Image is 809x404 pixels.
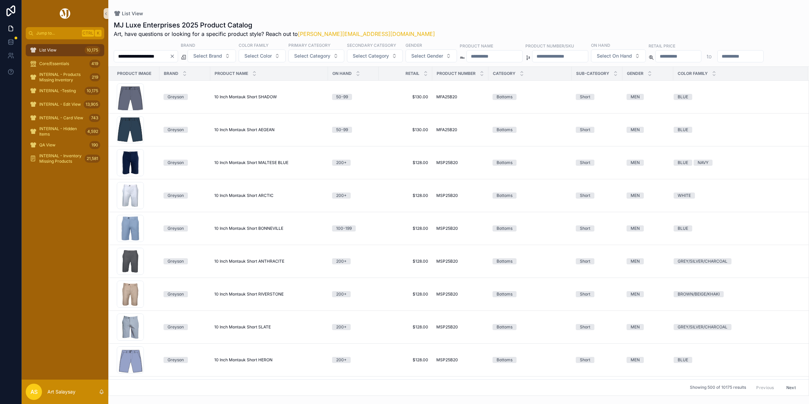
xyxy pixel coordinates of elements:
[436,94,457,100] span: MFA25B20
[383,259,428,264] a: $128.00
[631,160,640,166] div: MEN
[214,259,324,264] a: 10 Inch Montauk Short ANTHRACITE
[114,10,143,17] a: List View
[26,125,104,138] a: INTERNAL - Hidden Items4,592
[383,160,428,165] a: $128.00
[193,53,222,59] span: Select Brand
[580,193,590,199] div: Short
[690,385,746,390] span: Showing 500 of 10175 results
[383,127,428,133] span: $130.00
[649,43,675,49] label: Retail Price
[383,357,428,363] a: $128.00
[406,49,457,62] button: Select Button
[437,71,476,76] span: Product Number
[214,193,274,198] span: 10 Inch Montauk Short ARCTIC
[383,324,428,330] a: $128.00
[168,258,184,264] div: Greyson
[214,291,284,297] span: 10 Inch Montauk Short RIVERSTONE
[336,324,347,330] div: 200+
[26,98,104,110] a: INTERNAL - Edit View13,905
[214,94,277,100] span: 10 Inch Montauk Short SHADOW
[164,71,178,76] span: Brand
[26,71,104,83] a: INTERNAL - Products Missing Inventory219
[336,160,347,166] div: 200+
[168,291,184,297] div: Greyson
[497,225,512,231] div: Bottoms
[214,226,324,231] a: 10 Inch Montauk Short BONNEVILLE
[576,225,618,231] a: Short
[336,357,347,363] div: 200+
[332,94,375,100] a: 50-99
[576,94,618,100] a: Short
[163,160,206,166] a: Greyson
[627,291,669,297] a: MEN
[497,160,512,166] div: Bottoms
[168,160,184,166] div: Greyson
[707,52,712,60] p: to
[163,291,206,297] a: Greyson
[168,324,184,330] div: Greyson
[336,225,352,231] div: 100-199
[26,27,104,39] button: Jump to...CtrlK
[26,153,104,165] a: INTERNAL - Inventory Missing Products21,581
[85,46,100,54] div: 10,175
[580,357,590,363] div: Short
[117,71,151,76] span: Product Image
[336,258,347,264] div: 200+
[580,258,590,264] div: Short
[436,226,458,231] span: MSP25B20
[288,42,330,48] label: Primary Category
[674,357,800,363] a: BLUE
[674,291,800,297] a: BROWN/BEIGE/KHAKI
[631,225,640,231] div: MEN
[89,141,100,149] div: 190
[332,225,375,231] a: 100-199
[26,139,104,151] a: QA View190
[239,42,268,48] label: Color Family
[678,357,688,363] div: BLUE
[170,54,178,59] button: Clear
[678,71,708,76] span: Color Family
[580,225,590,231] div: Short
[336,291,347,297] div: 200+
[188,49,236,62] button: Select Button
[114,30,435,38] span: Art, have questions or looking for a specific product style? Reach out to
[411,53,443,59] span: Select Gender
[26,44,104,56] a: List View10,175
[85,127,100,136] div: 4,592
[627,94,669,100] a: MEN
[214,94,324,100] a: 10 Inch Montauk Short SHADOW
[39,47,57,53] span: List View
[89,114,100,122] div: 743
[22,39,108,174] div: scrollable content
[497,357,512,363] div: Bottoms
[674,225,800,231] a: BLUE
[497,127,512,133] div: Bottoms
[39,102,81,107] span: INTERNAL - Edit View
[163,324,206,330] a: Greyson
[59,8,71,19] img: App logo
[576,71,609,76] span: Sub-Category
[576,324,618,330] a: Short
[332,258,375,264] a: 200+
[631,94,640,100] div: MEN
[631,193,640,199] div: MEN
[39,126,83,137] span: INTERNAL - Hidden Items
[436,226,484,231] a: MSP25B20
[353,53,389,59] span: Select Category
[214,357,272,363] span: 10 Inch Montauk Short HERON
[383,291,428,297] a: $128.00
[674,127,800,133] a: BLUE
[678,258,727,264] div: GREY/SILVER/CHARCOAL
[168,94,184,100] div: Greyson
[215,71,248,76] span: Product Name
[336,127,348,133] div: 50-99
[214,259,284,264] span: 10 Inch Montauk Short ANTHRACITE
[436,259,484,264] a: MSP25B20
[383,193,428,198] a: $128.00
[214,160,288,165] span: 10 Inch Montauk Short MALTESE BLUE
